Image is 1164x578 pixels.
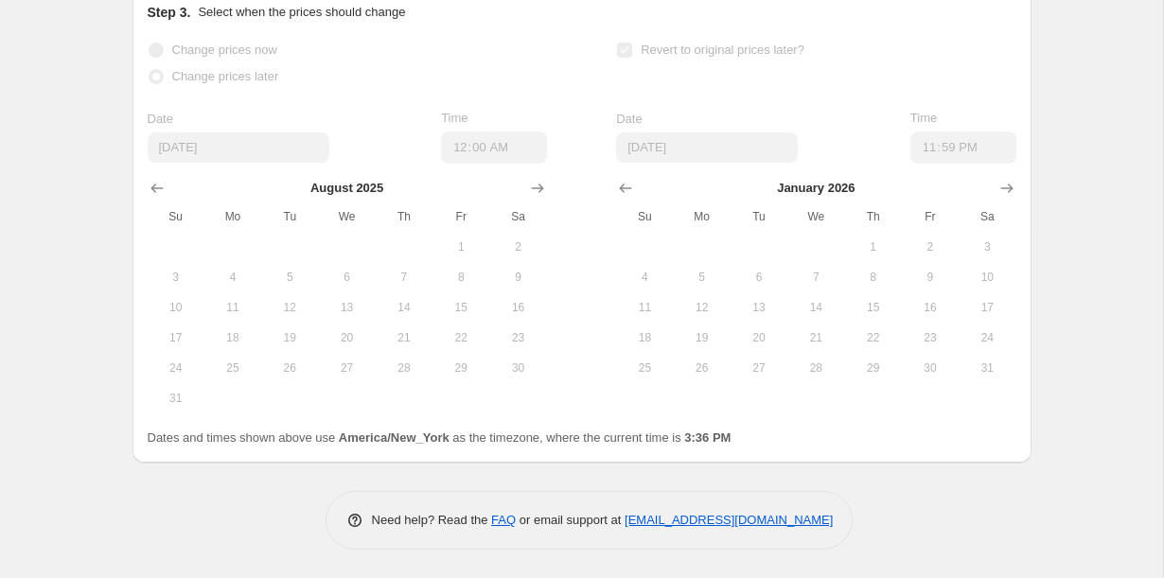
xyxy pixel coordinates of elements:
span: 16 [497,300,538,315]
span: 12 [269,300,310,315]
span: 10 [966,270,1008,285]
button: Friday January 30 2026 [902,353,959,383]
span: 14 [383,300,425,315]
span: 17 [155,330,197,345]
span: 1 [440,239,482,254]
span: Th [383,209,425,224]
span: 12 [681,300,723,315]
button: Saturday January 24 2026 [959,323,1015,353]
button: Wednesday January 21 2026 [787,323,844,353]
button: Saturday August 9 2025 [489,262,546,292]
th: Wednesday [318,201,375,232]
span: 30 [909,360,951,376]
th: Tuesday [261,201,318,232]
span: Mo [212,209,254,224]
button: Thursday January 1 2026 [844,232,901,262]
button: Friday August 29 2025 [432,353,489,383]
button: Monday January 19 2026 [674,323,731,353]
span: 22 [852,330,893,345]
span: Need help? Read the [372,513,492,527]
span: Time [441,111,467,125]
th: Tuesday [731,201,787,232]
span: 24 [155,360,197,376]
span: 15 [440,300,482,315]
button: Wednesday August 27 2025 [318,353,375,383]
button: Sunday August 17 2025 [148,323,204,353]
span: 11 [212,300,254,315]
span: 23 [909,330,951,345]
span: 10 [155,300,197,315]
input: 12:00 [441,131,547,164]
span: 6 [326,270,367,285]
span: We [795,209,837,224]
button: Sunday August 3 2025 [148,262,204,292]
button: Monday August 18 2025 [204,323,261,353]
span: Time [910,111,937,125]
button: Tuesday January 13 2026 [731,292,787,323]
span: or email support at [516,513,625,527]
th: Thursday [376,201,432,232]
button: Monday January 26 2026 [674,353,731,383]
span: 31 [966,360,1008,376]
th: Friday [432,201,489,232]
th: Sunday [148,201,204,232]
span: 7 [383,270,425,285]
button: Friday August 15 2025 [432,292,489,323]
th: Saturday [959,201,1015,232]
b: 3:36 PM [684,430,731,445]
span: 2 [497,239,538,254]
button: Thursday August 28 2025 [376,353,432,383]
button: Tuesday August 5 2025 [261,262,318,292]
span: 8 [852,270,893,285]
button: Monday January 5 2026 [674,262,731,292]
span: Dates and times shown above use as the timezone, where the current time is [148,430,732,445]
span: 2 [909,239,951,254]
button: Saturday January 10 2026 [959,262,1015,292]
input: 9/30/2025 [148,132,329,163]
button: Friday August 22 2025 [432,323,489,353]
span: Change prices now [172,43,277,57]
button: Sunday August 10 2025 [148,292,204,323]
button: Show previous month, December 2025 [612,175,639,201]
button: Sunday January 11 2026 [616,292,673,323]
span: 14 [795,300,837,315]
button: Thursday August 14 2025 [376,292,432,323]
span: 20 [738,330,780,345]
span: 26 [681,360,723,376]
button: Monday August 25 2025 [204,353,261,383]
span: 23 [497,330,538,345]
span: 22 [440,330,482,345]
button: Thursday January 22 2026 [844,323,901,353]
span: Change prices later [172,69,279,83]
span: Mo [681,209,723,224]
button: Friday August 1 2025 [432,232,489,262]
span: Su [155,209,197,224]
button: Wednesday August 13 2025 [318,292,375,323]
span: 17 [966,300,1008,315]
span: Date [616,112,642,126]
span: Revert to original prices later? [641,43,804,57]
button: Sunday January 18 2026 [616,323,673,353]
button: Thursday January 29 2026 [844,353,901,383]
button: Wednesday January 14 2026 [787,292,844,323]
span: Th [852,209,893,224]
button: Saturday January 3 2026 [959,232,1015,262]
span: 7 [795,270,837,285]
button: Show next month, February 2026 [994,175,1020,201]
span: 4 [624,270,665,285]
span: We [326,209,367,224]
input: 9/30/2025 [616,132,798,163]
span: 30 [497,360,538,376]
span: 28 [795,360,837,376]
button: Tuesday January 6 2026 [731,262,787,292]
span: 25 [212,360,254,376]
span: Fr [440,209,482,224]
span: 13 [738,300,780,315]
span: 21 [795,330,837,345]
button: Friday January 9 2026 [902,262,959,292]
span: Tu [269,209,310,224]
span: Fr [909,209,951,224]
span: 9 [497,270,538,285]
span: 31 [155,391,197,406]
button: Saturday August 16 2025 [489,292,546,323]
